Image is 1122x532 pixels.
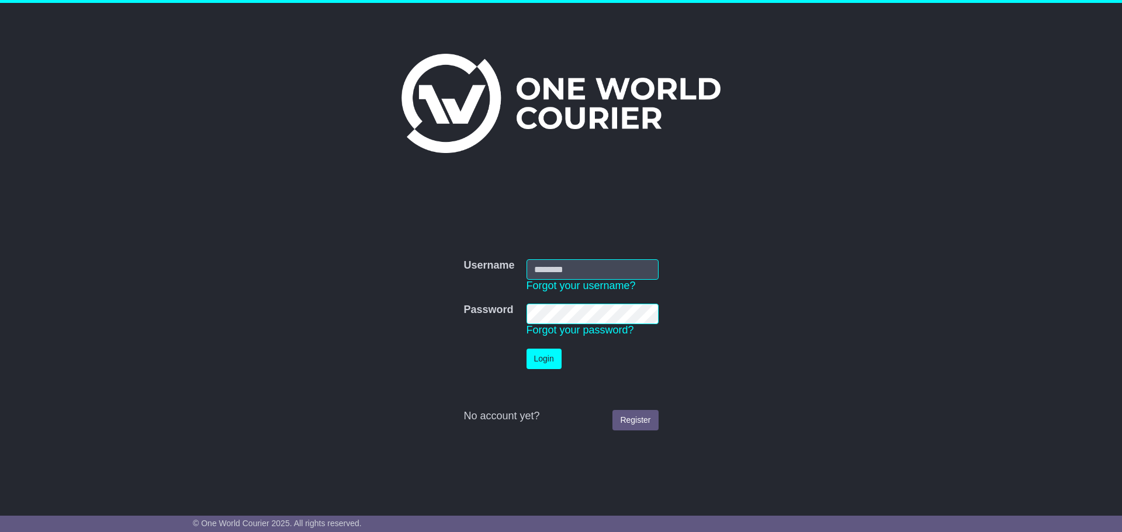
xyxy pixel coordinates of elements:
img: One World [401,54,721,153]
label: Username [463,259,514,272]
label: Password [463,304,513,317]
span: © One World Courier 2025. All rights reserved. [193,519,362,528]
button: Login [527,349,562,369]
a: Forgot your username? [527,280,636,291]
a: Register [612,410,658,430]
a: Forgot your password? [527,324,634,336]
div: No account yet? [463,410,658,423]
